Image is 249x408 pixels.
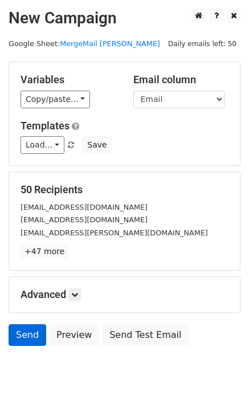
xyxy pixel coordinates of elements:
[164,38,240,50] span: Daily emails left: 50
[9,9,240,28] h2: New Campaign
[21,203,148,211] small: [EMAIL_ADDRESS][DOMAIN_NAME]
[21,120,70,132] a: Templates
[21,91,90,108] a: Copy/paste...
[21,229,208,237] small: [EMAIL_ADDRESS][PERSON_NAME][DOMAIN_NAME]
[9,39,160,48] small: Google Sheet:
[21,244,68,259] a: +47 more
[21,215,148,224] small: [EMAIL_ADDRESS][DOMAIN_NAME]
[9,324,46,346] a: Send
[164,39,240,48] a: Daily emails left: 50
[133,74,229,86] h5: Email column
[21,74,116,86] h5: Variables
[192,353,249,408] iframe: Chat Widget
[21,183,228,196] h5: 50 Recipients
[21,288,228,301] h5: Advanced
[21,136,64,154] a: Load...
[82,136,112,154] button: Save
[49,324,99,346] a: Preview
[102,324,189,346] a: Send Test Email
[60,39,160,48] a: MergeMail [PERSON_NAME]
